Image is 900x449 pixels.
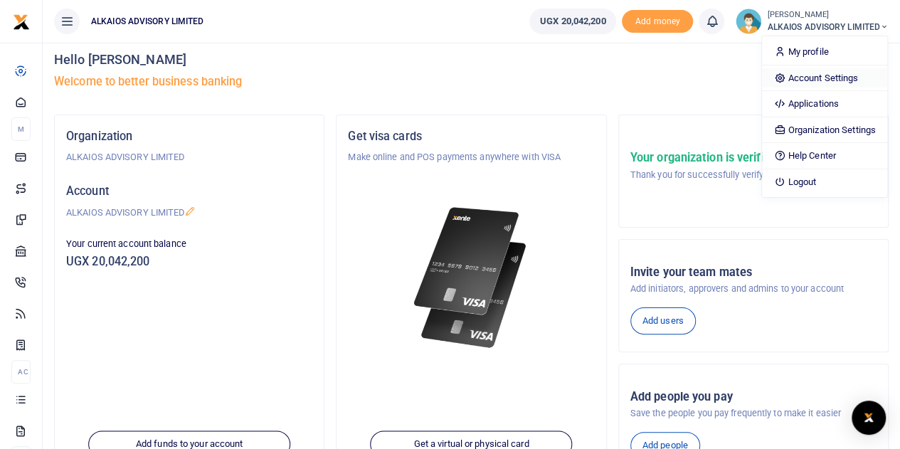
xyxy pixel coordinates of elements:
h5: Organization [66,130,312,144]
a: Add money [622,15,693,26]
a: Logout [762,172,886,192]
span: ALKAIOS ADVISORY LIMITED [85,15,209,28]
p: Save the people you pay frequently to make it easier [630,406,877,421]
a: UGX 20,042,200 [529,9,616,34]
a: Organization Settings [762,120,886,140]
h5: Add people you pay [630,390,877,404]
img: logo-small [13,14,30,31]
li: M [11,117,31,141]
a: My profile [762,42,886,62]
a: logo-small logo-large logo-large [13,16,30,26]
h5: Get visa cards [348,130,594,144]
h5: Welcome to better business banking [54,75,889,89]
span: Add money [622,10,693,33]
p: ALKAIOS ADVISORY LIMITED [66,206,312,220]
h5: Invite your team mates [630,265,877,280]
a: Help Center [762,146,886,166]
a: Applications [762,94,886,114]
p: Make online and POS payments anywhere with VISA [348,150,594,164]
li: Wallet ballance [524,9,622,34]
h5: Your organization is verified [630,151,847,165]
a: profile-user [PERSON_NAME] ALKAIOS ADVISORY LIMITED [736,9,889,34]
div: Open Intercom Messenger [852,401,886,435]
p: Add initiators, approvers and admins to your account [630,282,877,296]
span: UGX 20,042,200 [540,14,605,28]
small: [PERSON_NAME] [767,9,889,21]
p: Thank you for successfully verifying your organization [630,168,847,182]
h4: Hello [PERSON_NAME] [54,52,889,68]
a: Account Settings [762,68,886,88]
img: xente-_physical_cards.png [410,199,533,357]
h5: Account [66,184,312,199]
p: Your current account balance [66,237,312,251]
p: ALKAIOS ADVISORY LIMITED [66,150,312,164]
a: Add users [630,307,696,334]
img: profile-user [736,9,761,34]
li: Toup your wallet [622,10,693,33]
li: Ac [11,360,31,384]
span: ALKAIOS ADVISORY LIMITED [767,21,889,33]
h5: UGX 20,042,200 [66,255,312,269]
